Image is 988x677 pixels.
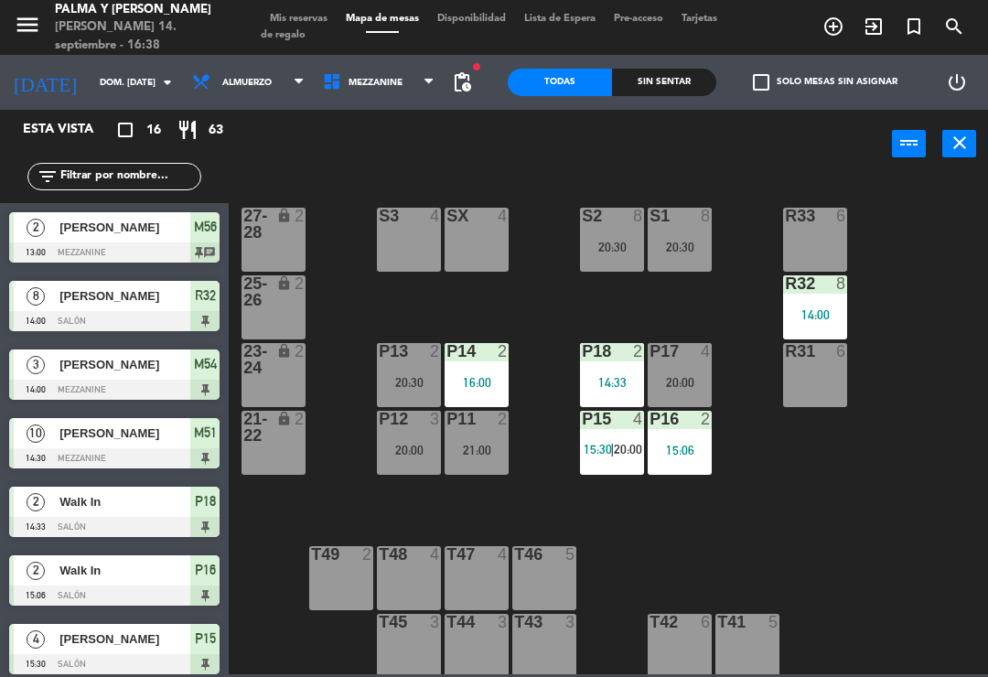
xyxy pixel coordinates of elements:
div: 4 [498,546,509,563]
span: [PERSON_NAME] [59,424,190,443]
div: P18 [582,343,583,360]
span: pending_actions [451,71,473,93]
div: 2 [295,275,306,292]
i: turned_in_not [903,16,925,38]
span: M54 [194,353,217,375]
span: Mezzanine [349,78,403,88]
div: Sin sentar [612,69,716,96]
div: 4 [430,546,441,563]
i: filter_list [37,166,59,188]
span: M51 [194,422,217,444]
span: check_box_outline_blank [753,74,769,91]
i: lock [276,343,292,359]
div: Palma y [PERSON_NAME] [55,1,233,19]
span: 8 [27,287,45,306]
span: R32 [195,285,216,306]
i: crop_square [114,119,136,141]
div: 3 [498,614,509,630]
div: 6 [701,614,712,630]
div: R32 [785,275,786,292]
div: 8 [633,208,644,224]
span: RESERVAR MESA [813,11,854,42]
span: P15 [195,628,216,650]
span: [PERSON_NAME] [59,286,190,306]
label: Solo mesas sin asignar [753,74,897,91]
span: 20:00 [614,442,642,457]
div: 3 [565,614,576,630]
i: lock [276,275,292,291]
span: 63 [209,120,223,141]
span: 16 [146,120,161,141]
div: 4 [701,343,712,360]
div: 20:30 [648,241,712,253]
div: 3 [430,614,441,630]
span: [PERSON_NAME] [59,629,190,649]
div: 16:00 [445,376,509,389]
div: T48 [379,546,380,563]
span: Almuerzo [222,78,272,88]
div: S3 [379,208,380,224]
div: 20:30 [377,376,441,389]
button: power_input [892,130,926,157]
div: T49 [311,546,312,563]
div: 20:00 [377,444,441,457]
span: 15:30 [584,442,612,457]
div: 21:00 [445,444,509,457]
div: Esta vista [9,119,132,141]
i: search [943,16,965,38]
span: Pre-acceso [605,14,672,24]
input: Filtrar por nombre... [59,167,200,187]
span: | [610,442,614,457]
div: 25-26 [243,275,244,308]
span: 2 [27,562,45,580]
button: menu [14,11,41,45]
div: 2 [295,343,306,360]
div: 23-24 [243,343,244,376]
div: 6 [836,343,847,360]
div: 2 [498,411,509,427]
div: P17 [650,343,650,360]
div: 8 [836,275,847,292]
div: 8 [701,208,712,224]
div: R33 [785,208,786,224]
i: close [949,132,971,154]
div: T46 [514,546,515,563]
div: S1 [650,208,650,224]
span: WALK IN [854,11,894,42]
span: 4 [27,630,45,649]
i: exit_to_app [863,16,885,38]
div: 14:33 [580,376,644,389]
div: T45 [379,614,380,630]
i: power_settings_new [946,71,968,93]
div: P13 [379,343,380,360]
div: 6 [836,208,847,224]
div: 4 [498,208,509,224]
span: Lista de Espera [515,14,605,24]
div: Todas [508,69,612,96]
div: S2 [582,208,583,224]
span: 2 [27,219,45,237]
span: Reserva especial [894,11,934,42]
span: [PERSON_NAME] [59,355,190,374]
div: 27-28 [243,208,244,241]
i: menu [14,11,41,38]
div: 4 [430,208,441,224]
span: 3 [27,356,45,374]
div: T41 [717,614,718,630]
span: P18 [195,490,216,512]
div: 5 [768,614,779,630]
div: P15 [582,411,583,427]
div: 20:30 [580,241,644,253]
span: M56 [194,216,217,238]
i: arrow_drop_down [156,71,178,93]
div: 4 [633,411,644,427]
div: 2 [430,343,441,360]
div: [PERSON_NAME] 14. septiembre - 16:38 [55,18,233,54]
div: 2 [295,411,306,427]
i: lock [276,411,292,426]
div: 5 [565,546,576,563]
span: Walk In [59,492,190,511]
